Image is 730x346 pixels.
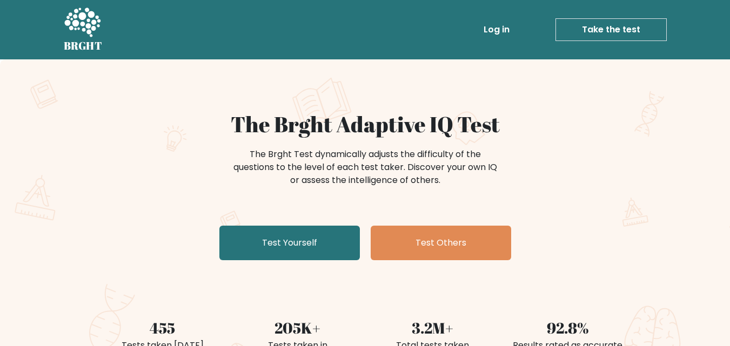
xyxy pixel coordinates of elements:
[555,18,667,41] a: Take the test
[507,316,629,339] div: 92.8%
[479,19,514,40] a: Log in
[371,226,511,260] a: Test Others
[64,4,103,55] a: BRGHT
[230,148,500,187] div: The Brght Test dynamically adjusts the difficulty of the questions to the level of each test take...
[102,316,224,339] div: 455
[237,316,359,339] div: 205K+
[372,316,494,339] div: 3.2M+
[102,111,629,137] h1: The Brght Adaptive IQ Test
[64,39,103,52] h5: BRGHT
[219,226,360,260] a: Test Yourself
